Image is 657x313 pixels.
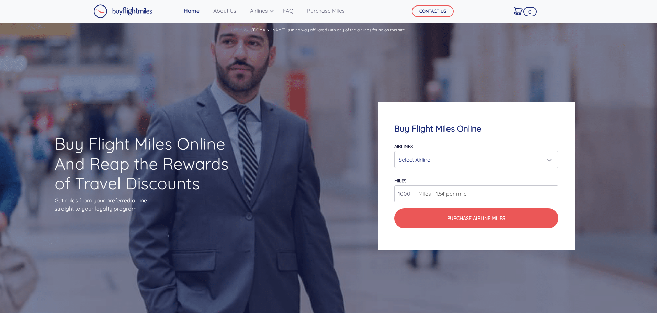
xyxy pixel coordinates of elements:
[399,153,550,166] div: Select Airline
[511,4,525,18] a: 0
[304,4,348,18] a: Purchase Miles
[394,178,406,183] label: miles
[394,144,413,149] label: Airlines
[55,134,241,193] h1: Buy Flight Miles Online And Reap the Rewards of Travel Discounts
[412,5,454,17] button: CONTACT US
[93,4,152,18] img: Buy Flight Miles Logo
[514,7,523,15] img: Cart
[394,124,558,134] h4: Buy Flight Miles Online
[394,208,558,228] button: Purchase Airline Miles
[211,4,239,18] a: About Us
[523,7,537,16] span: 0
[55,196,241,213] p: Get miles from your preferred airline straight to your loyalty program
[93,3,152,20] a: Buy Flight Miles Logo
[181,4,202,18] a: Home
[280,4,296,18] a: FAQ
[415,190,467,198] span: Miles - 1.5¢ per mile
[394,151,558,168] button: Select Airline
[247,4,272,18] a: Airlines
